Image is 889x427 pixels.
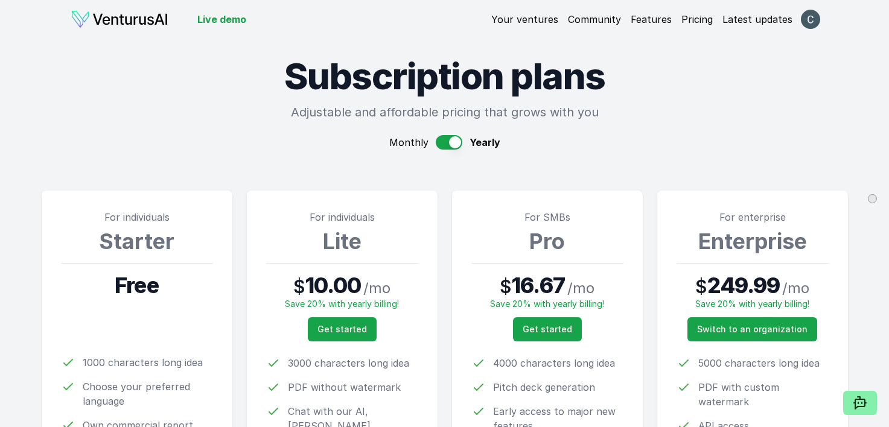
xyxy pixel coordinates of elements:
span: Get started [317,323,367,335]
img: hide.svg [868,194,876,203]
h3: Lite [266,229,418,253]
a: Live demo [197,12,246,27]
span: $ [293,276,305,297]
span: Monthly [389,135,429,150]
span: 16.67 [511,273,565,297]
span: Free [115,273,158,297]
span: 10.00 [305,273,362,297]
span: Get started [523,323,572,335]
p: For SMBs [471,210,623,224]
span: 1000 characters long idea [83,355,203,370]
h3: Enterprise [677,229,829,253]
span: Save 20% with yearly billing! [490,299,604,309]
a: Community [568,12,621,27]
button: Get started [513,317,582,341]
span: Choose your preferred language [83,379,213,408]
span: / mo [782,279,809,298]
h1: Subscription plans [42,58,848,94]
a: Switch to an organization [687,317,817,341]
span: Save 20% with yearly billing! [285,299,399,309]
p: For enterprise [677,210,829,224]
a: Latest updates [722,12,792,27]
span: Pitch deck generation [493,380,595,394]
img: logo [71,10,168,29]
span: PDF without watermark [288,380,401,394]
span: / mo [363,279,390,298]
p: For individuals [266,210,418,224]
span: Save 20% with yearly billing! [695,299,809,309]
span: 3000 characters long idea [288,356,409,370]
a: Features [631,12,672,27]
span: 5000 characters long idea [698,356,820,370]
p: Adjustable and affordable pricing that grows with you [42,104,848,121]
img: ACg8ocJqdi4SD9WNEXP1KnaovckPOP16JmcaLtxMIL0b-D7wVdr8-Q=s96-c [801,10,820,29]
button: Get started [308,317,377,341]
span: $ [695,276,707,297]
span: / mo [567,279,594,298]
h3: Pro [471,229,623,253]
span: 249.99 [707,273,780,297]
span: 4000 characters long idea [493,356,615,370]
p: For individuals [61,210,213,224]
h3: Starter [61,229,213,253]
span: PDF with custom watermark [698,380,829,409]
a: Pricing [681,12,713,27]
span: $ [500,276,511,297]
span: Yearly [470,135,500,150]
a: Your ventures [491,12,558,27]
